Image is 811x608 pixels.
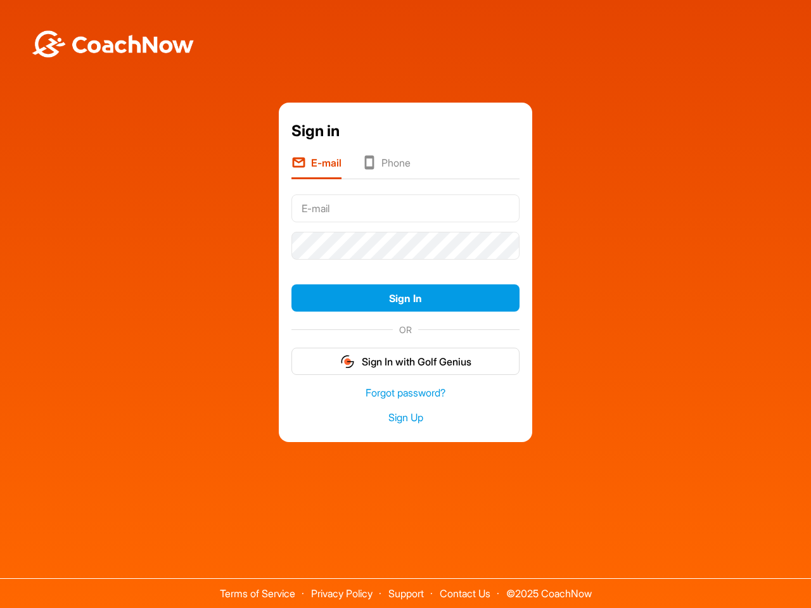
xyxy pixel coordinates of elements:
[291,155,342,179] li: E-mail
[291,194,520,222] input: E-mail
[291,386,520,400] a: Forgot password?
[388,587,424,600] a: Support
[500,579,598,598] span: © 2025 CoachNow
[393,323,418,336] span: OR
[311,587,373,600] a: Privacy Policy
[340,354,355,369] img: gg_logo
[291,120,520,142] div: Sign in
[362,155,411,179] li: Phone
[291,410,520,425] a: Sign Up
[220,587,295,600] a: Terms of Service
[291,284,520,312] button: Sign In
[30,30,195,58] img: BwLJSsUCoWCh5upNqxVrqldRgqLPVwmV24tXu5FoVAoFEpwwqQ3VIfuoInZCoVCoTD4vwADAC3ZFMkVEQFDAAAAAElFTkSuQmCC
[291,348,520,375] button: Sign In with Golf Genius
[440,587,490,600] a: Contact Us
